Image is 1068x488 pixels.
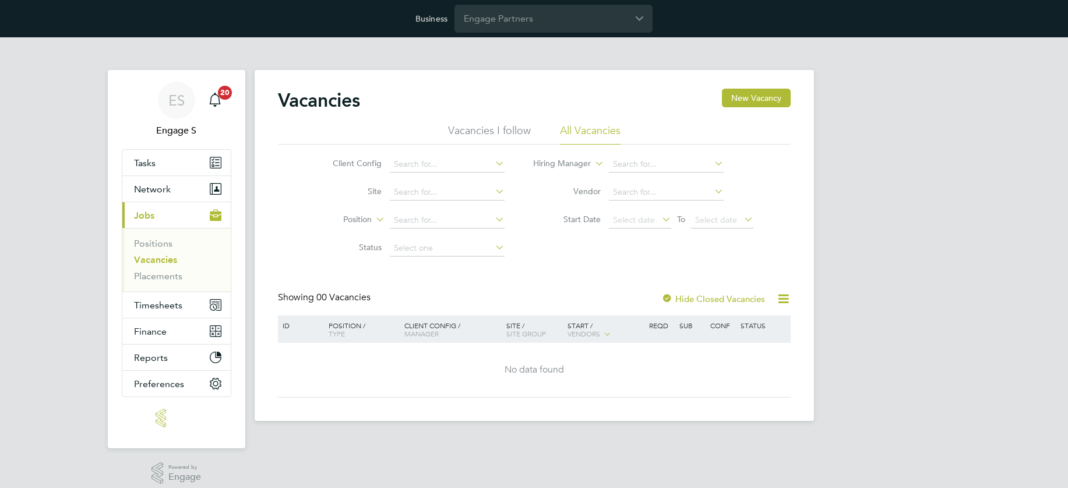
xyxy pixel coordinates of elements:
[134,254,177,265] a: Vacancies
[738,315,788,335] div: Status
[108,70,245,448] nav: Main navigation
[401,315,503,343] div: Client Config /
[122,318,231,344] button: Finance
[390,212,505,229] input: Search for...
[404,329,439,338] span: Manager
[122,292,231,318] button: Timesheets
[134,300,182,311] span: Timesheets
[168,472,201,482] span: Engage
[122,176,231,202] button: Network
[316,292,371,303] span: 00 Vacancies
[122,228,231,292] div: Jobs
[503,315,565,343] div: Site /
[534,186,601,196] label: Vendor
[609,184,724,201] input: Search for...
[122,82,231,138] a: ESEngage S
[278,292,373,304] div: Showing
[722,89,791,107] button: New Vacancy
[390,184,505,201] input: Search for...
[695,215,737,225] span: Select date
[218,86,232,100] span: 20
[134,210,154,221] span: Jobs
[122,150,231,175] a: Tasks
[568,329,600,338] span: Vendors
[415,13,447,24] label: Business
[565,315,646,345] div: Start /
[390,156,505,173] input: Search for...
[134,271,182,282] a: Placements
[203,82,227,119] a: 20
[609,156,724,173] input: Search for...
[168,462,201,472] span: Powered by
[122,345,231,370] button: Reports
[134,238,172,249] a: Positions
[320,315,401,343] div: Position /
[151,462,201,485] a: Powered byEngage
[613,215,655,225] span: Select date
[534,214,601,224] label: Start Date
[280,315,320,335] div: ID
[506,329,546,338] span: Site Group
[134,352,168,363] span: Reports
[305,214,372,226] label: Position
[674,212,689,227] span: To
[646,315,676,335] div: Reqd
[448,124,531,145] li: Vacancies I follow
[134,157,156,168] span: Tasks
[390,240,505,257] input: Select one
[134,184,171,195] span: Network
[707,315,738,335] div: Conf
[122,371,231,396] button: Preferences
[156,409,198,427] img: engage-logo-retina.png
[676,315,707,335] div: Sub
[315,158,382,168] label: Client Config
[122,202,231,228] button: Jobs
[278,89,360,112] h2: Vacancies
[280,364,789,376] div: No data found
[315,186,382,196] label: Site
[315,242,382,252] label: Status
[560,124,621,145] li: All Vacancies
[134,326,167,337] span: Finance
[122,124,231,138] span: Engage S
[524,158,591,170] label: Hiring Manager
[661,293,765,304] label: Hide Closed Vacancies
[122,409,231,427] a: Go to home page
[134,378,184,389] span: Preferences
[168,93,185,108] span: ES
[329,329,345,338] span: Type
